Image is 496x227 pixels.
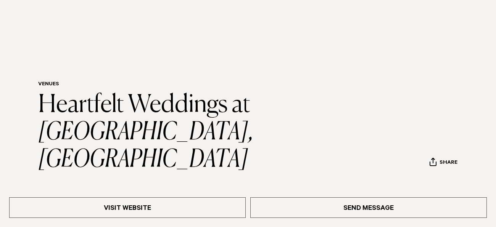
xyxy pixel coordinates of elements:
[38,82,59,88] a: Venues
[429,157,458,169] button: Share
[38,93,257,172] a: Heartfelt Weddings at [GEOGRAPHIC_DATA], [GEOGRAPHIC_DATA]
[440,160,457,167] span: Share
[9,197,246,218] a: Visit Website
[250,197,487,218] a: Send Message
